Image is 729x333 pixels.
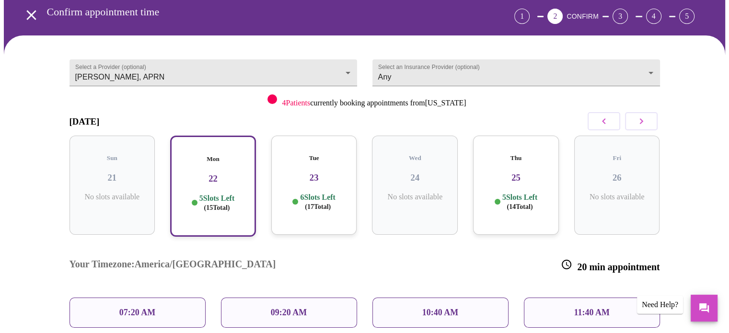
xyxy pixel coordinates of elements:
[77,193,148,201] p: No slots available
[17,1,46,29] button: open drawer
[179,173,247,184] h3: 22
[567,12,598,20] span: CONFIRM
[282,99,466,107] p: currently booking appointments from [US_STATE]
[179,155,247,163] h5: Mon
[582,193,652,201] p: No slots available
[119,308,156,318] p: 07:20 AM
[279,172,349,183] h3: 23
[282,99,310,107] span: 4 Patients
[69,116,100,127] h3: [DATE]
[574,308,610,318] p: 11:40 AM
[582,172,652,183] h3: 26
[582,154,652,162] h5: Fri
[380,154,450,162] h5: Wed
[691,295,717,322] button: Messages
[637,296,683,314] div: Need Help?
[300,193,335,211] p: 6 Slots Left
[77,154,148,162] h5: Sun
[47,6,461,18] h3: Confirm appointment time
[380,193,450,201] p: No slots available
[422,308,459,318] p: 10:40 AM
[77,172,148,183] h3: 21
[271,308,307,318] p: 09:20 AM
[613,9,628,24] div: 3
[69,59,357,86] div: [PERSON_NAME], APRN
[514,9,530,24] div: 1
[481,172,551,183] h3: 25
[69,259,276,273] h3: Your Timezone: America/[GEOGRAPHIC_DATA]
[380,172,450,183] h3: 24
[561,259,660,273] h3: 20 min appointment
[547,9,563,24] div: 2
[646,9,661,24] div: 4
[199,194,234,212] p: 5 Slots Left
[507,203,532,210] span: ( 14 Total)
[279,154,349,162] h5: Tue
[372,59,660,86] div: Any
[204,204,230,211] span: ( 15 Total)
[502,193,537,211] p: 5 Slots Left
[481,154,551,162] h5: Thu
[679,9,694,24] div: 5
[305,203,331,210] span: ( 17 Total)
